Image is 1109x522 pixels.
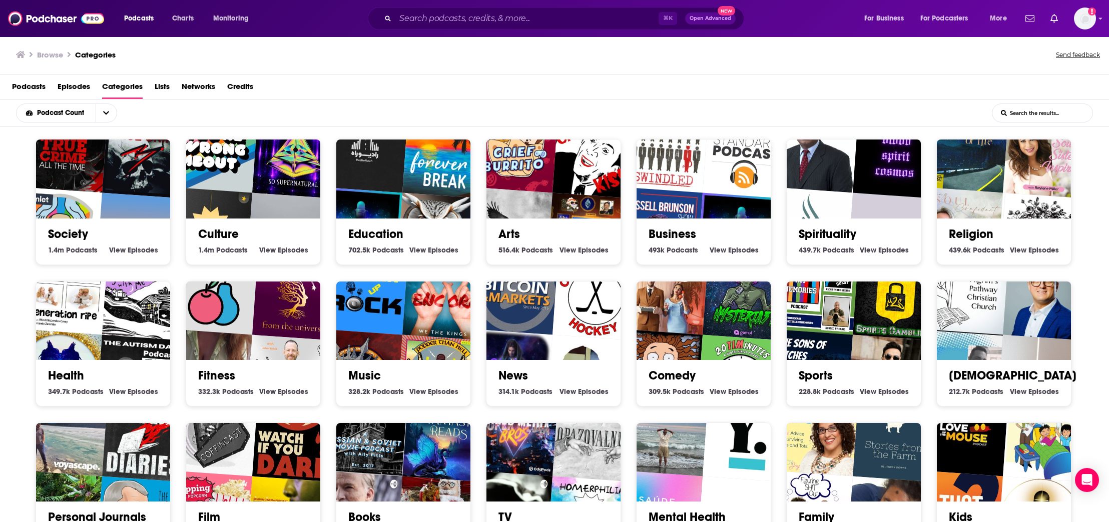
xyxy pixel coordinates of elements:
a: View Comedy Episodes [710,387,759,396]
span: 516.4k [498,245,519,254]
span: Podcasts [972,387,1003,396]
span: Podcast Count [37,109,88,116]
img: Youth Inc - a new way to learn [703,396,789,482]
a: View Spirituality Episodes [860,245,909,254]
span: View [710,245,726,254]
div: Soulsister Inspired Podcast [1003,112,1089,198]
img: Podchaser - Follow, Share and Rate Podcasts [8,9,104,28]
div: from the universe [252,254,338,340]
img: Football Kit Memories [773,248,859,334]
span: View [1010,387,1026,396]
img: User Profile [1074,7,1096,29]
span: Episodes [278,245,308,254]
span: Podcasts [823,245,854,254]
a: Comedy [649,368,696,383]
a: Health [48,368,84,383]
a: 328.2k Music Podcasts [348,387,404,396]
div: Blood, Spirit, Cosmos [853,112,939,198]
div: Joy in Chaos Podcast [773,390,859,476]
span: 228.8k [799,387,821,396]
a: 439.6k Religion Podcasts [949,245,1004,254]
span: ⌘ K [659,12,677,25]
a: Sports [799,368,833,383]
div: Sleep With Me [102,254,188,340]
a: 349.7k Health Podcasts [48,387,104,396]
span: Episodes [428,245,458,254]
a: Spirituality [799,226,856,241]
span: 1.4m [198,245,214,254]
div: Práctica Pedagógica Licenciatura en Pedagogía Infantil 4-514015 [1003,396,1089,482]
span: View [109,387,126,396]
img: Winging It Travel Podcast [22,390,108,476]
div: Identidad en Tiempo Difícil [773,107,859,193]
img: Darknet Diaries [102,396,188,482]
a: Business [649,226,696,241]
a: Culture [198,226,239,241]
a: View News Episodes [560,387,609,396]
img: True Crime Bones [102,112,188,198]
img: WTK: Encore [402,254,488,340]
span: View [109,245,126,254]
div: Search podcasts, credits, & more... [377,7,754,30]
span: Podcasts [521,245,553,254]
span: Podcasts [222,387,254,396]
img: Menace 2 Picks Sports Gambling [853,254,939,340]
svg: Add a profile image [1088,7,1096,15]
input: Search podcasts, credits, & more... [395,10,659,26]
span: Episodes [578,245,609,254]
a: View Fitness Episodes [259,387,308,396]
a: Lists [155,78,170,99]
span: Episodes [878,387,909,396]
span: Podcasts [216,245,248,254]
a: Networks [182,78,215,99]
span: Podcasts [66,245,98,254]
img: Bitcoin & Markets [472,248,559,334]
img: Hysteria 51 [703,254,789,340]
span: Logged in as TeszlerPR [1074,7,1096,29]
span: New [718,6,736,15]
span: Episodes [728,387,759,396]
img: GENERATION RIPE [22,248,108,334]
div: Swindled [623,107,709,193]
div: Finding Fantasy Reads [402,396,488,482]
a: 439.7k Spirituality Podcasts [799,245,854,254]
a: Arts [498,226,520,241]
span: 332.3k [198,387,220,396]
a: Podcasts [12,78,46,99]
a: Episodes [58,78,90,99]
a: 309.5k Comedy Podcasts [649,387,704,396]
span: Podcasts [521,387,552,396]
h3: Browse [37,50,63,59]
span: Podcasts [823,387,854,396]
a: Charts [166,10,200,26]
img: So Supernatural [252,112,338,198]
a: View Sports Episodes [860,387,909,396]
span: Episodes [128,387,158,396]
a: Music [348,368,381,383]
button: open menu [983,10,1019,26]
div: Rediscover the Gospel [1003,254,1089,340]
span: 702.5k [348,245,370,254]
div: One Third of Life [923,107,1009,193]
button: open menu [17,109,96,116]
span: View [860,387,876,396]
span: Episodes [878,245,909,254]
a: Credits [227,78,253,99]
div: A Russian & Soviet Movie Podcast with Ally Pitts [322,390,408,476]
img: Growin' Up Rock [322,248,408,334]
a: News [498,368,528,383]
button: open menu [206,10,262,26]
span: View [1010,245,1026,254]
div: Coffincast [172,390,258,476]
